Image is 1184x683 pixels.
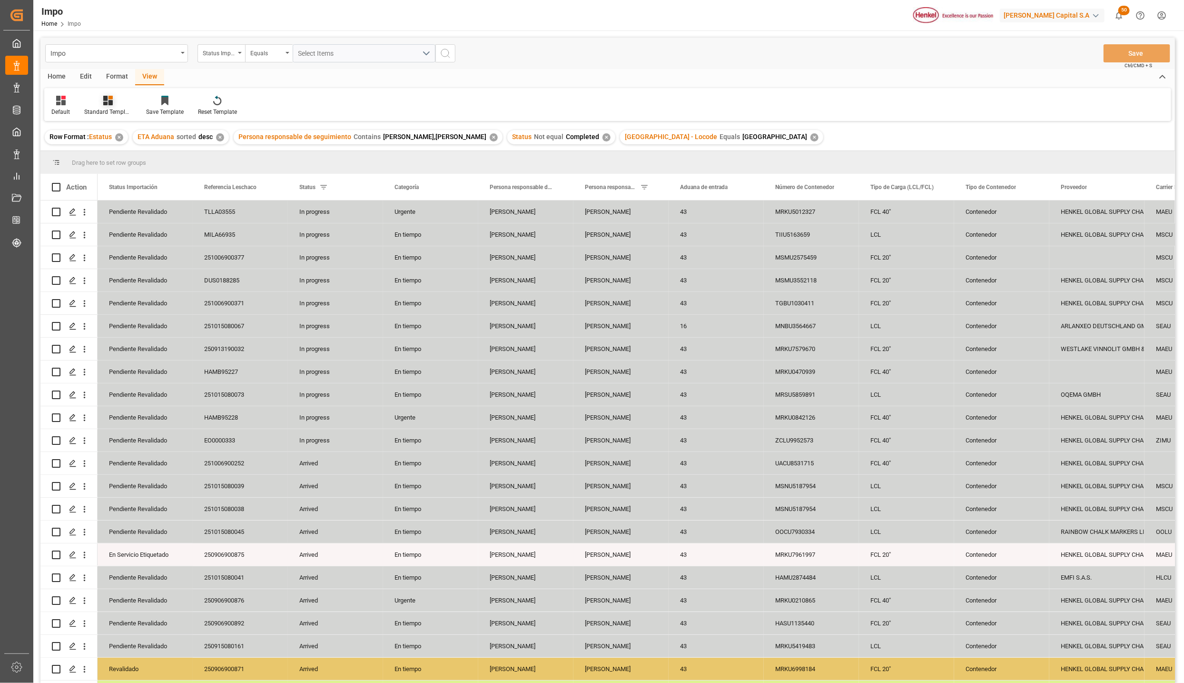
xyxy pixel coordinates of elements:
[383,658,478,680] div: En tiempo
[1125,62,1152,69] span: Ctrl/CMD + S
[478,292,573,314] div: [PERSON_NAME]
[197,44,245,62] button: open menu
[870,184,934,191] span: Tipo de Carga (LCL/FCL)
[669,429,764,452] div: 43
[40,429,98,452] div: Press SPACE to select this row.
[764,338,859,360] div: MRKU7579670
[954,589,1049,612] div: Contenedor
[954,612,1049,634] div: Contenedor
[478,543,573,566] div: [PERSON_NAME]
[193,566,288,589] div: 251015080041
[573,589,669,612] div: [PERSON_NAME]
[40,406,98,429] div: Press SPACE to select this row.
[40,612,98,635] div: Press SPACE to select this row.
[669,246,764,269] div: 43
[193,543,288,566] div: 250906900875
[288,566,383,589] div: Arrived
[954,566,1049,589] div: Contenedor
[109,201,181,223] div: Pendiente Revalidado
[954,269,1049,291] div: Contenedor
[1061,338,1133,360] div: WESTLAKE VINNOLIT GMBH & CO. KG
[50,47,178,59] div: Impo
[669,498,764,520] div: 43
[193,635,288,657] div: 250915080161
[109,452,181,474] div: Pendiente Revalidado
[859,246,954,269] div: FCL 20"
[669,269,764,291] div: 43
[1061,544,1133,566] div: HENKEL GLOBAL SUPPLY CHAIN B.V.
[383,543,478,566] div: En tiempo
[1108,5,1130,26] button: show 50 new notifications
[193,429,288,452] div: EO0000333
[1061,292,1133,314] div: HENKEL GLOBAL SUPPLY CHAIN B.V.
[954,201,1049,223] div: Contenedor
[288,498,383,520] div: Arrived
[238,133,351,141] span: Persona responsable de seguimiento
[40,269,98,292] div: Press SPACE to select this row.
[1061,475,1133,497] div: HENKEL GLOBAL SUPPLY CHAIN B.V.
[288,635,383,657] div: Arrived
[478,361,573,383] div: [PERSON_NAME]
[573,452,669,474] div: [PERSON_NAME]
[288,406,383,429] div: In progress
[193,269,288,291] div: DUS0188285
[478,498,573,520] div: [PERSON_NAME]
[478,383,573,406] div: [PERSON_NAME]
[40,246,98,269] div: Press SPACE to select this row.
[73,69,99,85] div: Edit
[193,383,288,406] div: 251015080073
[193,338,288,360] div: 250913190032
[573,201,669,223] div: [PERSON_NAME]
[383,475,478,497] div: En tiempo
[288,292,383,314] div: In progress
[1061,315,1133,337] div: ARLANXEO DEUTSCHLAND GMBH
[954,543,1049,566] div: Contenedor
[913,7,993,24] img: Henkel%20logo.jpg_1689854090.jpg
[573,246,669,269] div: [PERSON_NAME]
[109,544,181,566] div: En Servicio Etiquetado
[288,658,383,680] div: Arrived
[1061,430,1133,452] div: HENKEL GLOBAL SUPPLY CHAIN B.V.
[383,133,486,141] span: [PERSON_NAME],[PERSON_NAME]
[573,269,669,291] div: [PERSON_NAME]
[669,612,764,634] div: 43
[41,20,57,27] a: Home
[383,361,478,383] div: En tiempo
[198,108,237,116] div: Reset Template
[669,566,764,589] div: 43
[383,315,478,337] div: En tiempo
[764,635,859,657] div: MRKU5419483
[490,184,553,191] span: Persona responsable de la importacion
[288,475,383,497] div: Arrived
[40,521,98,543] div: Press SPACE to select this row.
[193,361,288,383] div: HAMB95227
[478,612,573,634] div: [PERSON_NAME]
[478,429,573,452] div: [PERSON_NAME]
[573,635,669,657] div: [PERSON_NAME]
[573,521,669,543] div: [PERSON_NAME]
[288,246,383,269] div: In progress
[216,133,224,141] div: ✕
[534,133,563,141] span: Not equal
[764,201,859,223] div: MRKU5012327
[383,429,478,452] div: En tiempo
[109,361,181,383] div: Pendiente Revalidado
[89,133,112,141] span: Estatus
[764,452,859,474] div: UACU8531715
[764,498,859,520] div: MSNU5187954
[383,246,478,269] div: En tiempo
[859,589,954,612] div: FCL 40"
[478,589,573,612] div: [PERSON_NAME]
[764,223,859,246] div: TIIU5163659
[288,521,383,543] div: Arrived
[625,133,717,141] span: [GEOGRAPHIC_DATA] - Locode
[859,612,954,634] div: FCL 20"
[573,543,669,566] div: [PERSON_NAME]
[138,133,174,141] span: ETA Aduana
[573,338,669,360] div: [PERSON_NAME]
[1061,384,1133,406] div: OQEMA GMBH
[859,269,954,291] div: FCL 20"
[764,246,859,269] div: MSMU2575459
[40,201,98,223] div: Press SPACE to select this row.
[742,133,807,141] span: [GEOGRAPHIC_DATA]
